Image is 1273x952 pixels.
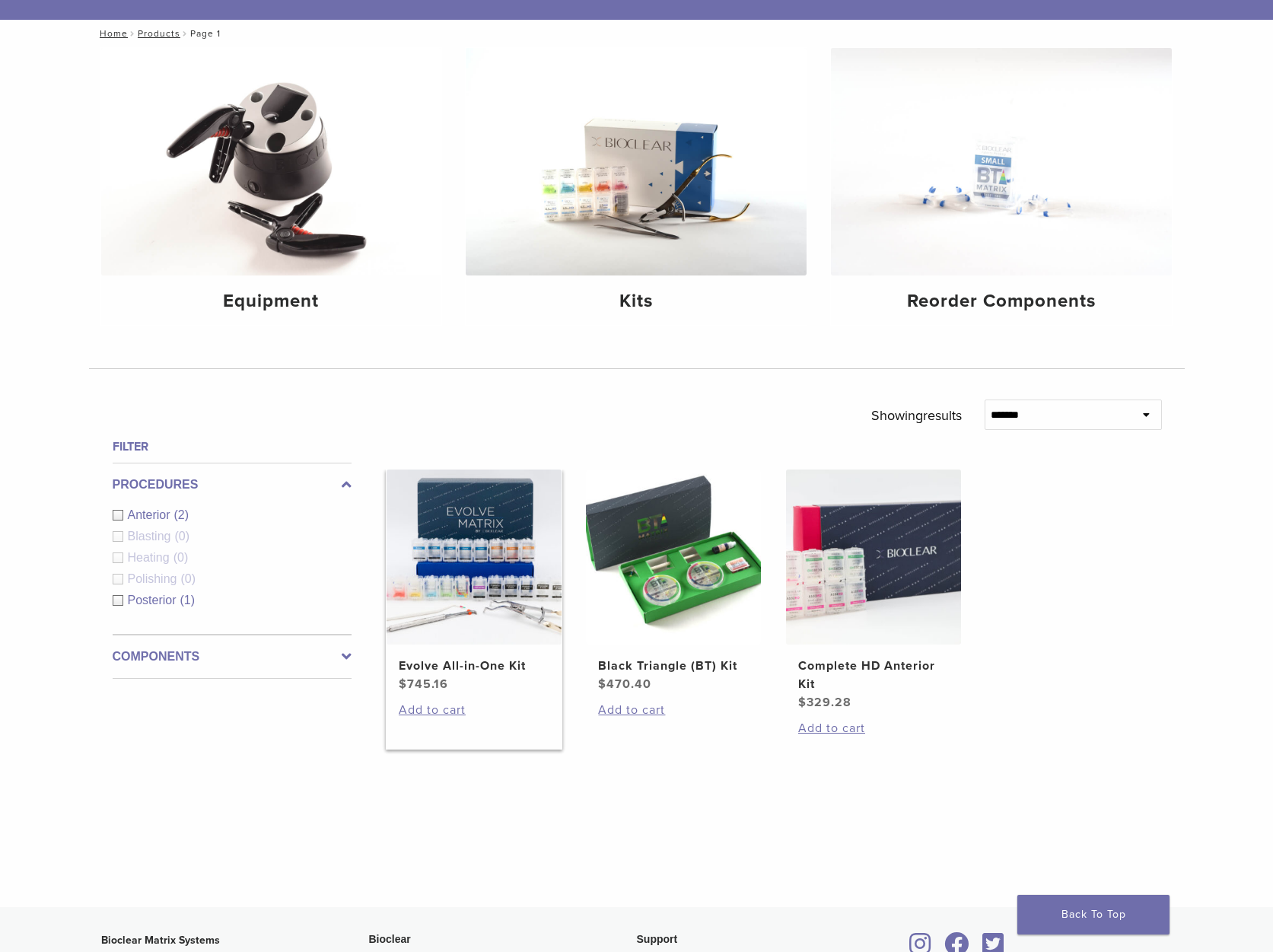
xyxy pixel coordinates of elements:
span: $ [399,677,407,692]
span: / [180,30,190,37]
a: Add to cart: “Complete HD Anterior Kit” [798,719,949,737]
a: Evolve All-in-One KitEvolve All-in-One Kit $745.16 [386,470,563,693]
h4: Reorder Components [843,288,1160,315]
a: Equipment [101,48,442,325]
span: (0) [173,551,189,564]
span: $ [598,677,606,692]
bdi: 745.16 [399,677,448,692]
span: / [128,30,138,37]
h4: Equipment [113,288,430,315]
span: Polishing [128,572,181,585]
a: Home [95,28,128,39]
label: Procedures [113,476,352,494]
span: (1) [180,594,196,607]
span: Support [637,933,678,945]
p: Showing results [871,400,962,431]
a: Add to cart: “Evolve All-in-One Kit” [399,701,549,719]
img: Evolve All-in-One Kit [387,470,562,645]
span: Blasting [128,530,175,543]
h4: Kits [478,288,794,315]
a: Reorder Components [831,48,1172,325]
span: Heating [128,551,173,564]
span: $ [798,695,807,710]
h4: Filter [113,438,352,456]
a: Complete HD Anterior KitComplete HD Anterior Kit $329.28 [785,470,963,712]
a: Black Triangle (BT) KitBlack Triangle (BT) Kit $470.40 [585,470,762,693]
a: Kits [466,48,807,325]
h2: Complete HD Anterior Kit [798,657,949,693]
label: Components [113,648,352,666]
a: Add to cart: “Black Triangle (BT) Kit” [598,701,749,719]
img: Kits [466,48,807,275]
span: (0) [180,572,196,585]
img: Black Triangle (BT) Kit [586,470,761,645]
bdi: 329.28 [798,695,851,710]
img: Reorder Components [831,48,1172,275]
span: Bioclear [369,933,411,945]
span: (0) [174,530,189,543]
span: (2) [174,508,189,521]
bdi: 470.40 [598,677,651,692]
nav: Page 1 [89,20,1185,47]
span: Anterior [128,508,174,521]
strong: Bioclear Matrix Systems [101,934,220,947]
h2: Evolve All-in-One Kit [399,657,549,675]
a: Products [138,28,180,39]
img: Equipment [101,48,442,275]
img: Complete HD Anterior Kit [786,470,961,645]
span: Posterior [128,594,180,607]
h2: Black Triangle (BT) Kit [598,657,749,675]
a: Back To Top [1017,895,1170,934]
